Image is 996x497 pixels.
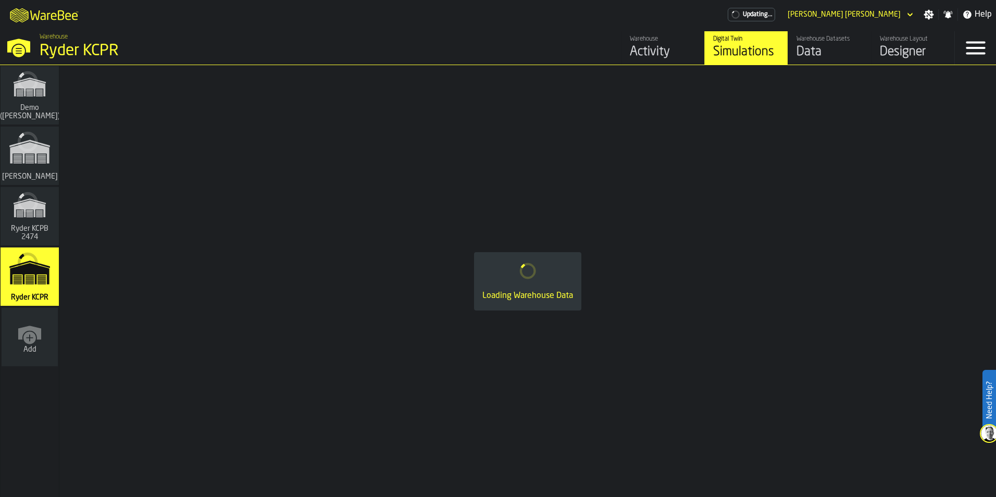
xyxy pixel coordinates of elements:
label: button-toggle-Help [958,8,996,21]
span: Help [975,8,992,21]
div: Ryder KCPR [40,42,321,60]
a: link-to-/wh/i/e7c9458a-e06e-4081-83c7-e9dda86d60fd/pricing/ [728,8,775,21]
span: Updating... [743,11,773,18]
label: button-toggle-Notifications [939,9,957,20]
a: link-to-/wh/i/dbcf2930-f09f-4140-89fc-d1e1c3a767ca/simulations [1,66,59,127]
div: Warehouse Layout [880,35,946,43]
div: Simulations [713,44,779,60]
div: Digital Twin [713,35,779,43]
div: DropdownMenuValue-hammad Siddiqui Siddiqui [788,10,901,19]
a: link-to-/wh/i/e7c9458a-e06e-4081-83c7-e9dda86d60fd/simulations [1,247,59,308]
label: Need Help? [983,371,995,429]
div: Designer [880,44,946,60]
a: link-to-/wh/i/6e75ca76-5d2a-421d-9cf8-aa2a15e978bf/simulations [1,187,59,247]
label: button-toggle-Menu [955,31,996,65]
div: Activity [630,44,696,60]
div: Data [796,44,863,60]
div: Loading Warehouse Data [482,290,573,302]
a: link-to-/wh/i/e7c9458a-e06e-4081-83c7-e9dda86d60fd/designer [871,31,954,65]
div: Warehouse Datasets [796,35,863,43]
a: link-to-/wh/i/ae262b09-a505-4f79-8882-032704c3745f/simulations [1,127,59,187]
div: Warehouse [630,35,696,43]
span: Warehouse [40,33,68,41]
div: Menu Subscription [728,8,775,21]
a: link-to-/wh/i/e7c9458a-e06e-4081-83c7-e9dda86d60fd/simulations [704,31,788,65]
a: link-to-/wh/i/e7c9458a-e06e-4081-83c7-e9dda86d60fd/data [788,31,871,65]
a: link-to-/wh/new [2,308,58,368]
a: link-to-/wh/i/e7c9458a-e06e-4081-83c7-e9dda86d60fd/feed/ [621,31,704,65]
label: button-toggle-Settings [919,9,938,20]
div: DropdownMenuValue-hammad Siddiqui Siddiqui [783,8,915,21]
span: Add [23,345,36,354]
